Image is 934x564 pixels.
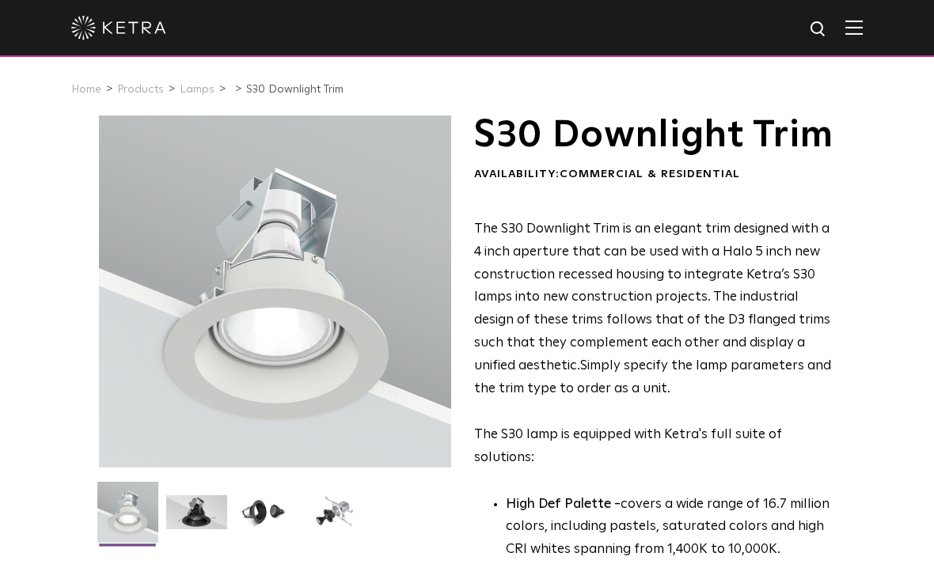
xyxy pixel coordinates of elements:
[71,84,101,95] a: Home
[71,16,166,40] img: ketra-logo-2019-white
[97,482,158,555] img: S30-DownlightTrim-2021-Web-Square
[474,222,830,373] span: The S30 Downlight Trim is an elegant trim designed with a 4 inch aperture that can be used with a...
[474,167,834,183] div: Availability:
[180,84,215,95] a: Lamps
[246,84,344,95] a: S30 Downlight Trim
[560,168,740,180] span: Commercial & Residential
[304,495,365,541] img: S30 Halo Downlight_Exploded_Black
[506,494,834,562] p: covers a wide range of 16.7 million colors, including pastels, saturated colors and high CRI whit...
[474,218,834,470] p: The S30 lamp is equipped with Ketra's full suite of solutions:
[117,84,164,95] a: Products
[166,495,227,541] img: S30 Halo Downlight_Hero_Black_Gradient
[506,498,621,511] strong: High Def Palette -
[809,20,829,40] img: search icon
[845,20,863,35] img: Hamburger%20Nav.svg
[474,359,831,396] span: Simply specify the lamp parameters and the trim type to order as a unit.​
[235,495,296,541] img: S30 Halo Downlight_Table Top_Black
[474,115,834,155] h1: S30 Downlight Trim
